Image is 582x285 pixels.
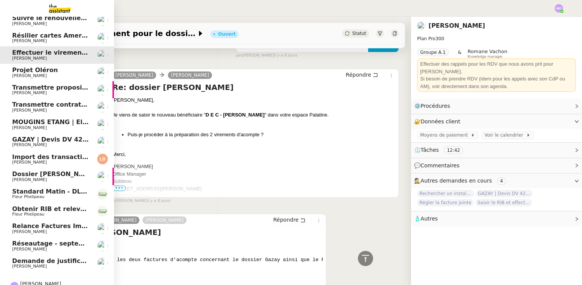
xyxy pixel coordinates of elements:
div: Merci, [112,151,395,158]
img: users%2FfjlNmCTkLiVoA3HQjY3GA5JXGxb2%2Favatar%2Fstarofservice_97480retdsc0392.png [97,258,108,268]
img: users%2FfjlNmCTkLiVoA3HQjY3GA5JXGxb2%2Favatar%2Fstarofservice_97480retdsc0392.png [97,119,108,130]
img: users%2FfjlNmCTkLiVoA3HQjY3GA5JXGxb2%2Favatar%2Fstarofservice_97480retdsc0392.png [97,15,108,26]
span: 💬 [414,162,463,168]
span: Obtenir RIB et relevés bancaires SCI CELESTINE [12,205,176,213]
img: users%2FgeBNsgrICCWBxRbiuqfStKJvnT43%2Favatar%2F643e594d886881602413a30f_1666712378186.jpeg [97,33,108,43]
span: ⏲️ [414,147,470,153]
span: Autres [421,216,438,222]
span: il y a 8 jours [274,52,297,59]
img: users%2FfjlNmCTkLiVoA3HQjY3GA5JXGxb2%2Favatar%2Fstarofservice_97480retdsc0392.png [97,67,108,78]
span: Résilier cartes American Express [12,32,125,39]
h4: Re: dossier [PERSON_NAME] [40,227,323,238]
span: [PERSON_NAME] [12,38,47,43]
span: Données client [421,118,460,124]
img: users%2FfjlNmCTkLiVoA3HQjY3GA5JXGxb2%2Favatar%2Fstarofservice_97480retdsc0392.png [97,171,108,182]
img: users%2FfjlNmCTkLiVoA3HQjY3GA5JXGxb2%2Favatar%2Fstarofservice_97480retdsc0392.png [97,223,108,234]
span: 🕵️ [414,178,509,184]
span: Fleur Phelipeau [12,212,44,217]
span: Projet Oléron [12,66,58,74]
img: users%2FfjlNmCTkLiVoA3HQjY3GA5JXGxb2%2Favatar%2Fstarofservice_97480retdsc0392.png [97,102,108,112]
span: ••• [112,186,126,191]
span: Fleur Phelipeau [12,194,44,199]
span: Rechercher un installateur de porte blindée [417,190,474,197]
span: 🔐 [414,117,463,126]
span: Réseautage - septembre 2025 [12,240,115,247]
span: Knowledge manager [468,55,503,59]
img: users%2F2TyHGbgGwwZcFhdWHiwf3arjzPD2%2Favatar%2F1545394186276.jpeg [417,22,425,30]
span: [PERSON_NAME] [12,177,47,182]
span: par [236,52,242,59]
img: svg [97,154,108,164]
div: Office Manager [112,170,395,178]
span: ⚙️ [414,102,454,110]
span: [PERSON_NAME] [12,108,47,113]
span: Commentaires [421,162,459,168]
span: Procédures [421,103,450,109]
span: Relance Factures Impayées - septembre 2025 [12,222,168,230]
small: [PERSON_NAME] [109,198,170,204]
span: [PERSON_NAME] [12,56,47,61]
app-user-label: Knowledge manager [468,49,508,58]
div: [PERSON_NAME], [112,96,395,104]
span: Autres demandes en cours [421,178,492,184]
li: Puis-je procéder à la préparation des 2 virements d'acompte ? [128,131,395,139]
span: Demande de justificatifs Pennylane - septembre 2025 [12,257,196,265]
span: Effectuer le virement pour le dossier [PERSON_NAME] [40,30,197,37]
span: [PERSON_NAME] [12,125,47,130]
a: [PERSON_NAME] [168,72,212,79]
span: Répondre [346,71,371,79]
span: Standard Matin - DLAB [12,188,90,195]
img: 7f9b6497-4ade-4d5b-ae17-2cbe23708554 [97,189,108,199]
div: Je viens de saisir le nouveau bénéficiaire " " dans votre espace Palatine. [112,111,395,119]
span: Voir le calendrier [484,131,526,139]
span: Répondre [273,216,299,224]
h4: Re: dossier [PERSON_NAME] [112,82,395,93]
span: Régler la facture jointe [417,199,474,206]
span: 300 [435,36,444,41]
span: Effectuer le virement pour le dossier [PERSON_NAME] [12,49,197,56]
img: svg [555,4,563,13]
div: ⚙️Procédures [411,99,582,113]
span: Plan Pro [417,36,435,41]
span: Romane Vachon [468,49,508,54]
strong: D E C - [PERSON_NAME] [206,112,264,118]
a: [PERSON_NAME] [96,217,140,224]
div: Ouvert [218,32,236,36]
div: ⏲️Tâches 12:42 [411,143,582,157]
span: Dossier [PERSON_NAME] [12,170,96,178]
span: [PERSON_NAME] [12,142,47,147]
div: 🧴Autres [411,211,582,226]
span: MOUGINS ETANG | Electroménagers [12,118,134,126]
img: users%2F2TyHGbgGwwZcFhdWHiwf3arjzPD2%2Favatar%2F1545394186276.jpeg [97,137,108,147]
div: [STREET_ADDRESS][PERSON_NAME] [112,185,395,193]
div: Si besoin de prendre RDV (idem pour les appels avec son CdP ou AM), voir directement dans son age... [420,75,573,90]
span: GAZAY | Devis DV 42 427 sèche-serviette [12,136,153,143]
img: 7f9b6497-4ade-4d5b-ae17-2cbe23708554 [97,206,108,216]
span: Transmettre proposition commerciale pour astreinte [PERSON_NAME] [12,84,251,91]
div: Effectuer des rappels pour les RDV que nous avons prit pour [PERSON_NAME]. [420,60,573,75]
span: Import des transaction CB - septembre 2025 [12,153,164,161]
span: [PERSON_NAME] [12,264,47,269]
img: users%2F2TyHGbgGwwZcFhdWHiwf3arjzPD2%2Favatar%2F1545394186276.jpeg [97,50,108,60]
img: users%2FfjlNmCTkLiVoA3HQjY3GA5JXGxb2%2Favatar%2Fstarofservice_97480retdsc0392.png [97,241,108,251]
button: Répondre [343,71,381,79]
div: 🔐Données client [411,114,582,129]
nz-tag: 4 [497,177,506,185]
span: 🧴 [414,216,438,222]
span: [PERSON_NAME] [12,90,47,95]
span: Statut [352,31,366,36]
span: Moyens de paiement [420,131,471,139]
span: Saisir le RIB et effectuer le règlement [475,199,532,206]
span: [PERSON_NAME] [12,160,47,165]
button: Répondre [270,216,308,224]
span: & [458,49,461,58]
span: Suivre le renouvellement produit Trimble [12,14,153,22]
span: Transmettre contrats et échéances de prêt [12,101,159,108]
a: [PERSON_NAME] [142,217,187,224]
div: 💬Commentaires [411,158,582,173]
a: [PERSON_NAME] [429,22,485,29]
span: GAZAY | Devis DV 42 427 sèche-serviette [476,190,533,197]
span: [PERSON_NAME] [12,21,47,26]
span: Tâches [421,147,439,153]
span: il y a 8 jours [147,198,170,204]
